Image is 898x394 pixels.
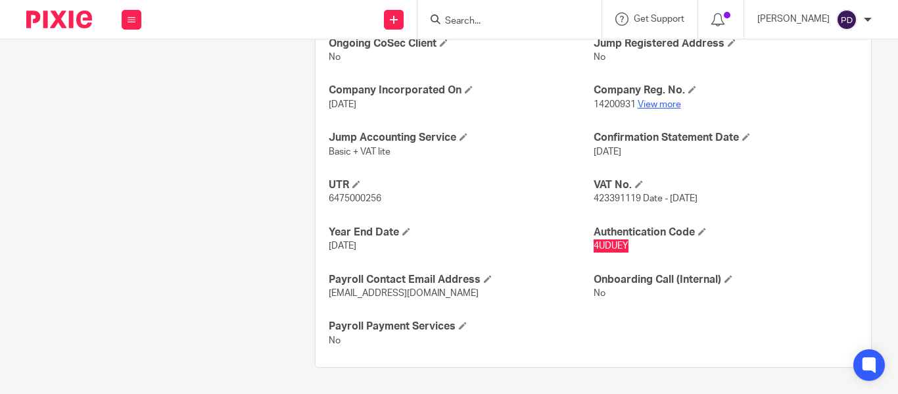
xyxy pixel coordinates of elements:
[329,273,593,287] h4: Payroll Contact Email Address
[444,16,562,28] input: Search
[26,11,92,28] img: Pixie
[329,178,593,192] h4: UTR
[594,37,858,51] h4: Jump Registered Address
[594,100,636,109] span: 14200931
[329,336,341,345] span: No
[329,100,356,109] span: [DATE]
[594,53,605,62] span: No
[757,12,830,26] p: [PERSON_NAME]
[329,131,593,145] h4: Jump Accounting Service
[329,289,479,298] span: [EMAIL_ADDRESS][DOMAIN_NAME]
[594,226,858,239] h4: Authentication Code
[594,289,605,298] span: No
[329,320,593,333] h4: Payroll Payment Services
[594,131,858,145] h4: Confirmation Statement Date
[329,37,593,51] h4: Ongoing CoSec Client
[594,241,628,251] span: 4UDUEY
[594,194,697,203] span: 423391119 Date - [DATE]
[594,147,621,157] span: [DATE]
[634,14,684,24] span: Get Support
[329,84,593,97] h4: Company Incorporated On
[594,273,858,287] h4: Onboarding Call (Internal)
[836,9,857,30] img: svg%3E
[329,147,390,157] span: Basic + VAT lite
[594,178,858,192] h4: VAT No.
[594,84,858,97] h4: Company Reg. No.
[329,241,356,251] span: [DATE]
[329,226,593,239] h4: Year End Date
[638,100,681,109] a: View more
[329,53,341,62] span: No
[329,194,381,203] span: 6475000256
